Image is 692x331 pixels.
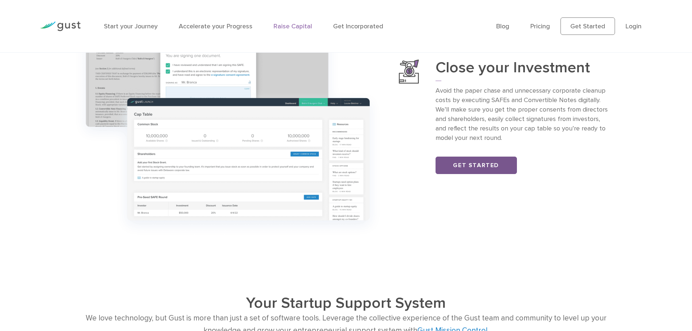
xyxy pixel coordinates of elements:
h2: Your Startup Support System [124,294,569,312]
img: Close Your Investment [399,60,419,84]
a: Login [626,23,642,30]
a: Get Started [436,157,517,174]
a: Get Started [561,17,615,35]
h3: Close your Investment [436,60,609,81]
a: Blog [496,23,509,30]
a: Get Incorporated [333,23,383,30]
a: Raise Capital [274,23,312,30]
p: Avoid the paper chase and unnecessary corporate cleanup costs by executing SAFEs and Convertible ... [436,86,609,142]
a: Pricing [530,23,550,30]
a: Start your Journey [104,23,158,30]
img: Gust Logo [40,21,81,31]
a: Accelerate your Progress [179,23,252,30]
